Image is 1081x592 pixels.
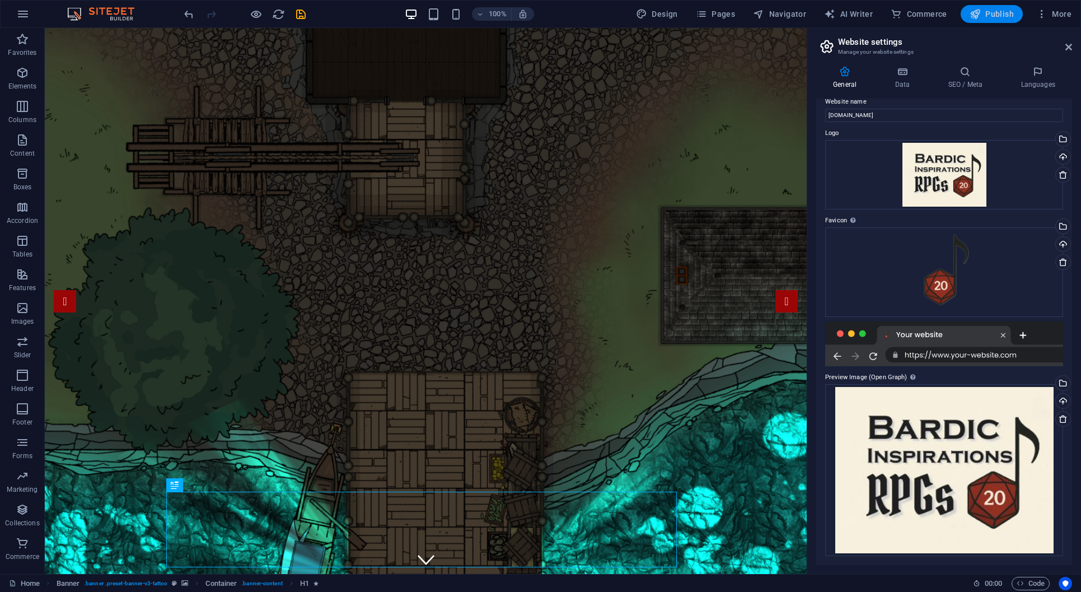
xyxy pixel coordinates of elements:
[172,580,177,586] i: This element is a customizable preset
[182,8,195,21] i: Undo: Change preview image (Ctrl+Z)
[12,250,32,259] p: Tables
[961,5,1023,23] button: Publish
[9,577,40,590] a: Click to cancel selection. Double-click to open Pages
[272,8,285,21] i: Reload page
[1059,577,1072,590] button: Usercentrics
[6,552,39,561] p: Commerce
[182,7,195,21] button: undo
[14,351,31,360] p: Slider
[181,580,188,586] i: This element contains a background
[489,7,507,21] h6: 100%
[241,577,282,590] span: . banner-content
[636,8,678,20] span: Design
[57,577,80,590] span: Click to select. Double-click to edit
[8,48,36,57] p: Favorites
[993,579,994,588] span: :
[1017,577,1045,590] span: Code
[249,7,263,21] button: Click here to leave preview mode and continue editing
[472,7,512,21] button: 100%
[825,95,1063,109] label: Website name
[10,149,35,158] p: Content
[825,384,1063,556] div: BardicInspirationsRPGsLogo_Clean_Small-caWxW7ADqFnLye6YuqrDGg.png
[1004,66,1072,90] h4: Languages
[294,8,307,21] i: Save (Ctrl+S)
[838,37,1072,47] h2: Website settings
[825,214,1063,227] label: Favicon
[820,5,877,23] button: AI Writer
[313,580,319,586] i: Element contains an animation
[886,5,952,23] button: Commerce
[631,5,682,23] button: Design
[5,519,39,528] p: Collections
[1032,5,1076,23] button: More
[931,66,1004,90] h4: SEO / Meta
[825,109,1063,122] input: Name...
[748,5,811,23] button: Navigator
[825,140,1063,209] div: BardicInspirationsRPGsLogo_CleanLarge-vdzP9VE6Jojdg2iihuJ32g.jpg
[985,577,1002,590] span: 00 00
[891,8,947,20] span: Commerce
[7,485,38,494] p: Marketing
[300,577,309,590] span: Click to select. Double-click to edit
[696,8,735,20] span: Pages
[816,66,878,90] h4: General
[8,82,37,91] p: Elements
[12,451,32,460] p: Forms
[13,183,32,192] p: Boxes
[11,317,34,326] p: Images
[1012,577,1050,590] button: Code
[8,115,36,124] p: Columns
[825,371,1063,384] label: Preview Image (Open Graph)
[825,227,1063,317] div: d20note-bX1MivKJ9zP0-EcXUfOTBg-Wk-23v0f7uGhgbii1scwJA.png
[518,9,528,19] i: On resize automatically adjust zoom level to fit chosen device.
[294,7,307,21] button: save
[878,66,931,90] h4: Data
[11,384,34,393] p: Header
[838,47,1050,57] h3: Manage your website settings
[7,216,38,225] p: Accordion
[824,8,873,20] span: AI Writer
[12,418,32,427] p: Footer
[1036,8,1071,20] span: More
[272,7,285,21] button: reload
[973,577,1003,590] h6: Session time
[970,8,1014,20] span: Publish
[825,127,1063,140] label: Logo
[64,7,148,21] img: Editor Logo
[84,577,167,590] span: . banner .preset-banner-v3-tattoo
[9,283,36,292] p: Features
[205,577,237,590] span: Click to select. Double-click to edit
[691,5,740,23] button: Pages
[57,577,319,590] nav: breadcrumb
[631,5,682,23] div: Design (Ctrl+Alt+Y)
[753,8,806,20] span: Navigator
